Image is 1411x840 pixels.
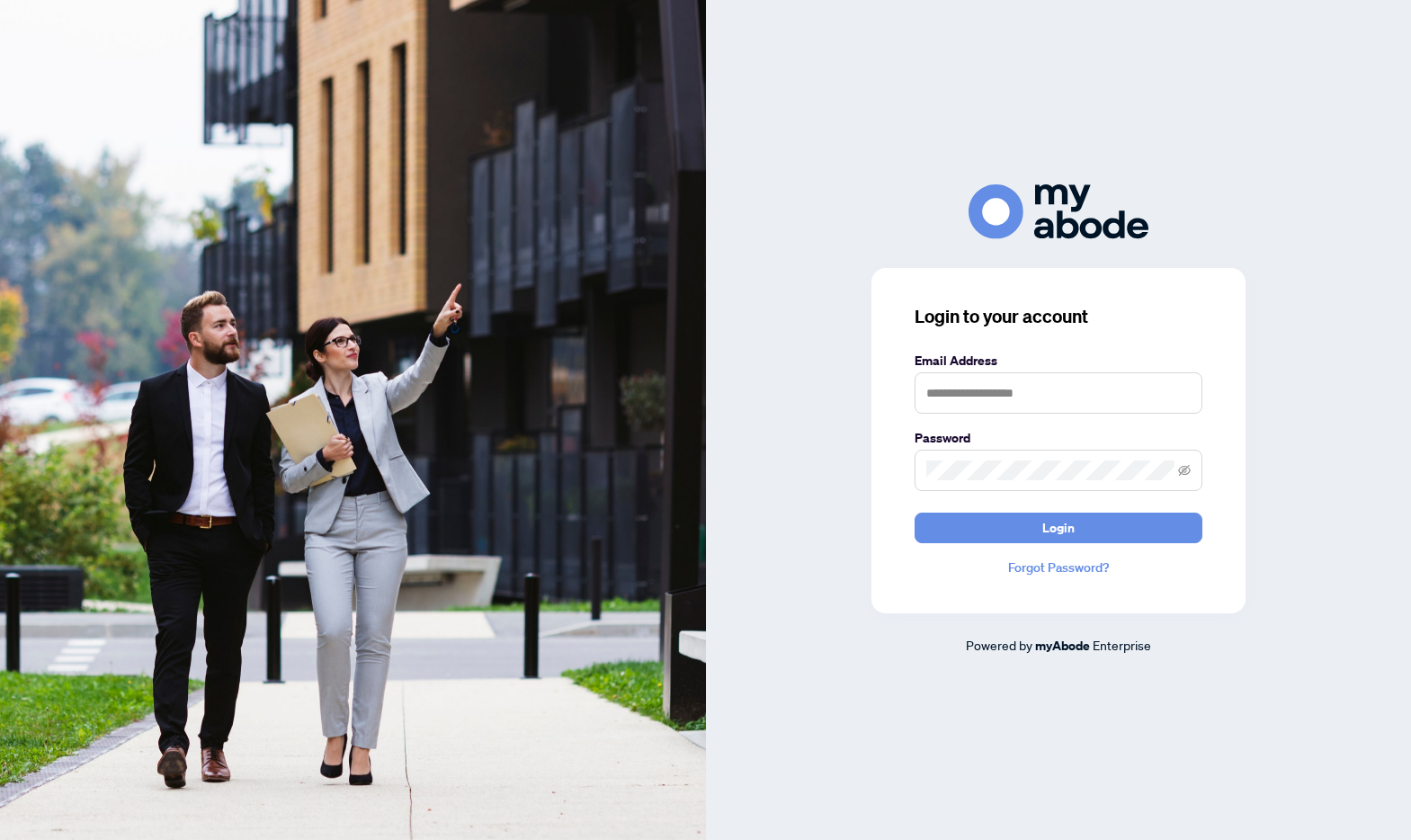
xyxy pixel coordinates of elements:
[915,304,1202,329] h3: Login to your account
[1178,464,1191,477] span: eye-invisible
[966,637,1032,653] span: Powered by
[1042,514,1075,542] span: Login
[915,428,1202,448] label: Password
[969,184,1148,239] img: ma-logo
[915,558,1202,577] a: Forgot Password?
[1035,636,1090,656] a: myAbode
[915,513,1202,543] button: Login
[915,351,1202,371] label: Email Address
[1093,637,1151,653] span: Enterprise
